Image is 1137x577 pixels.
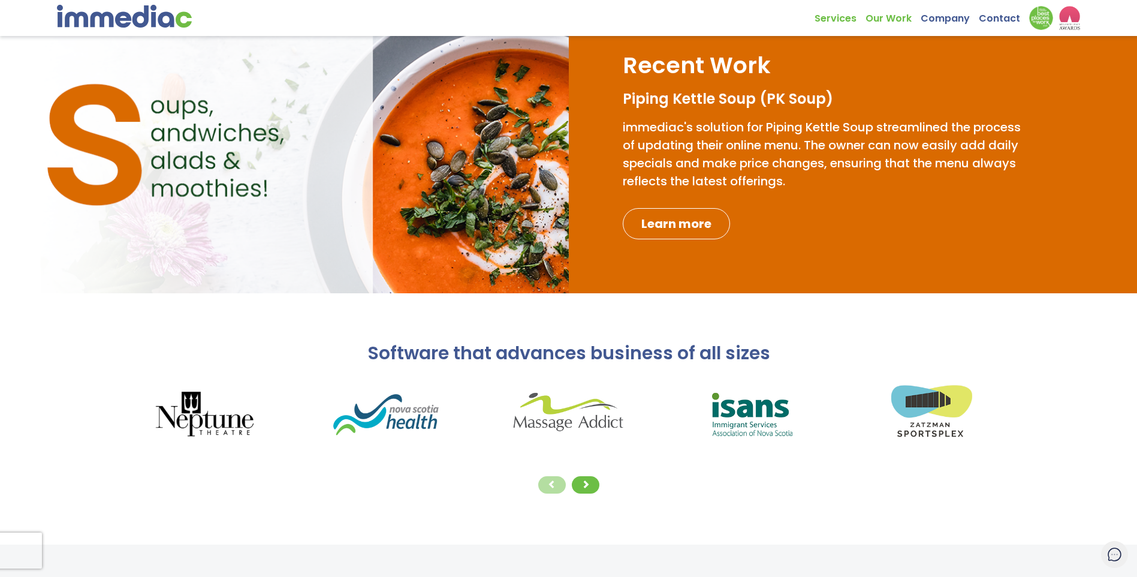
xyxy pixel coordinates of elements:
[1029,6,1053,30] img: Down
[367,340,770,366] span: Software that advances business of all sizes
[841,377,1023,450] img: sportsplexLogo.png
[659,377,841,450] img: isansLogo.png
[815,6,865,25] a: Services
[57,5,192,28] img: immediac
[623,119,1021,190] span: immediac's solution for Piping Kettle Soup streamlined the process of updating their online menu....
[921,6,979,25] a: Company
[865,6,921,25] a: Our Work
[295,377,477,450] img: nsHealthLogo.png
[1059,6,1080,30] img: logo2_wea_nobg.webp
[623,50,771,80] h2: Recent Work
[623,89,1024,109] h3: Piping Kettle Soup (PK Soup)
[641,215,711,232] span: Learn more
[477,377,659,450] img: massageAddictLogo.png
[623,208,730,239] a: Learn more
[114,377,295,450] img: neptuneLogo.png
[979,6,1029,25] a: Contact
